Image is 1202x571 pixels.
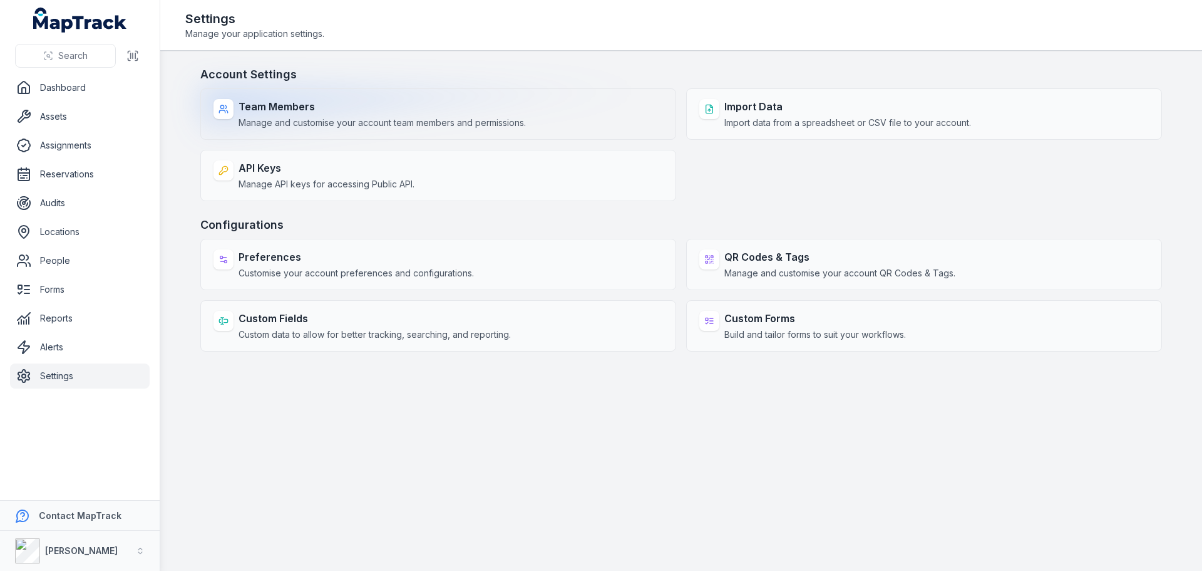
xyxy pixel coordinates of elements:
[45,545,118,556] strong: [PERSON_NAME]
[10,162,150,187] a: Reservations
[200,66,1162,83] h3: Account Settings
[15,44,116,68] button: Search
[239,249,474,265] strong: Preferences
[39,510,121,521] strong: Contact MapTrack
[200,216,1162,234] h3: Configurations
[200,239,676,290] a: PreferencesCustomise your account preferences and configurations.
[200,300,676,352] a: Custom FieldsCustom data to allow for better tracking, searching, and reporting.
[239,311,511,326] strong: Custom Fields
[10,133,150,158] a: Assignments
[185,10,324,28] h2: Settings
[686,300,1162,352] a: Custom FormsBuild and tailor forms to suit your workflows.
[10,364,150,389] a: Settings
[239,178,414,191] span: Manage API keys for accessing Public API.
[185,28,324,40] span: Manage your application settings.
[724,328,906,341] span: Build and tailor forms to suit your workflows.
[239,160,414,175] strong: API Keys
[724,267,955,280] span: Manage and customise your account QR Codes & Tags.
[686,239,1162,290] a: QR Codes & TagsManage and customise your account QR Codes & Tags.
[724,249,955,265] strong: QR Codes & Tags
[200,88,676,140] a: Team MembersManage and customise your account team members and permissions.
[239,117,526,129] span: Manage and customise your account team members and permissions.
[58,50,88,62] span: Search
[10,248,150,273] a: People
[724,117,971,129] span: Import data from a spreadsheet or CSV file to your account.
[10,277,150,302] a: Forms
[10,104,150,129] a: Assets
[724,99,971,114] strong: Import Data
[10,191,150,216] a: Audits
[724,311,906,326] strong: Custom Forms
[200,150,676,201] a: API KeysManage API keys for accessing Public API.
[33,8,127,33] a: MapTrack
[10,75,150,100] a: Dashboard
[10,335,150,360] a: Alerts
[239,267,474,280] span: Customise your account preferences and configurations.
[10,219,150,244] a: Locations
[10,306,150,331] a: Reports
[239,99,526,114] strong: Team Members
[239,328,511,341] span: Custom data to allow for better tracking, searching, and reporting.
[686,88,1162,140] a: Import DataImport data from a spreadsheet or CSV file to your account.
